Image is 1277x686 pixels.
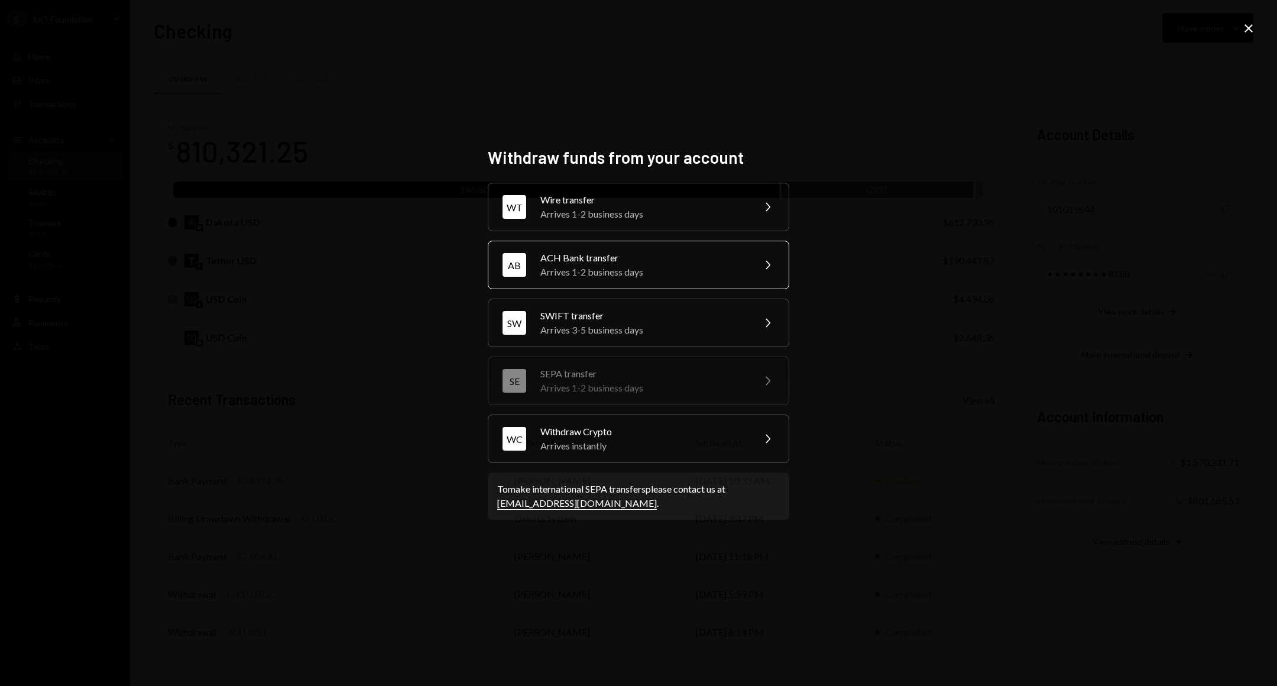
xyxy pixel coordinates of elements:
button: SWSWIFT transferArrives 3-5 business days [488,299,789,347]
div: WT [503,195,526,219]
button: WCWithdraw CryptoArrives instantly [488,415,789,463]
div: WC [503,427,526,451]
h2: Withdraw funds from your account [488,146,789,169]
div: To make international SEPA transfers please contact us at . [497,482,780,510]
div: Arrives 1-2 business days [540,381,746,395]
div: Wire transfer [540,193,746,207]
div: Arrives 1-2 business days [540,265,746,279]
div: SEPA transfer [540,367,746,381]
div: Arrives 3-5 business days [540,323,746,337]
div: Arrives 1-2 business days [540,207,746,221]
div: SWIFT transfer [540,309,746,323]
div: SW [503,311,526,335]
div: Withdraw Crypto [540,425,746,439]
div: SE [503,369,526,393]
div: AB [503,253,526,277]
button: SESEPA transferArrives 1-2 business days [488,357,789,405]
div: Arrives instantly [540,439,746,453]
button: ABACH Bank transferArrives 1-2 business days [488,241,789,289]
a: [EMAIL_ADDRESS][DOMAIN_NAME] [497,497,657,510]
div: ACH Bank transfer [540,251,746,265]
button: WTWire transferArrives 1-2 business days [488,183,789,231]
